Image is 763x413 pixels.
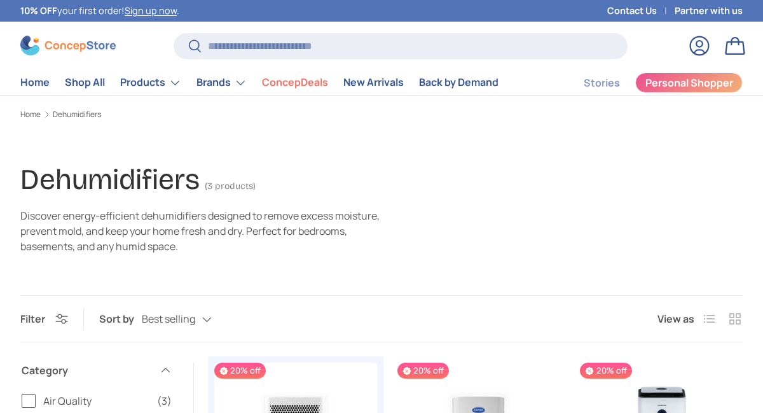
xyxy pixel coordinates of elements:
[645,78,733,88] span: Personal Shopper
[20,36,116,55] img: ConcepStore
[262,70,328,95] a: ConcepDeals
[657,311,694,326] span: View as
[607,4,675,18] a: Contact Us
[20,70,50,95] a: Home
[20,4,179,18] p: your first order! .
[20,209,380,253] span: Discover energy-efficient dehumidifiers designed to remove excess moisture, prevent mold, and kee...
[20,109,743,120] nav: Breadcrumbs
[43,393,149,409] span: Air Quality
[580,363,631,379] span: 20% off
[397,363,449,379] span: 20% off
[20,111,41,118] a: Home
[22,347,172,393] summary: Category
[635,73,743,93] a: Personal Shopper
[20,312,45,326] span: Filter
[214,363,266,379] span: 20% off
[22,363,151,378] span: Category
[205,181,256,192] span: (3 products)
[113,70,189,95] summary: Products
[157,393,172,409] span: (3)
[20,70,498,95] nav: Primary
[142,313,195,325] span: Best selling
[53,111,101,118] a: Dehumidifiers
[584,71,620,95] a: Stories
[196,70,247,95] a: Brands
[99,311,142,326] label: Sort by
[419,70,498,95] a: Back by Demand
[20,4,57,17] strong: 10% OFF
[65,70,105,95] a: Shop All
[20,312,68,326] button: Filter
[675,4,743,18] a: Partner with us
[142,309,237,331] button: Best selling
[20,162,200,197] h1: Dehumidifiers
[125,4,177,17] a: Sign up now
[553,70,743,95] nav: Secondary
[120,70,181,95] a: Products
[343,70,404,95] a: New Arrivals
[189,70,254,95] summary: Brands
